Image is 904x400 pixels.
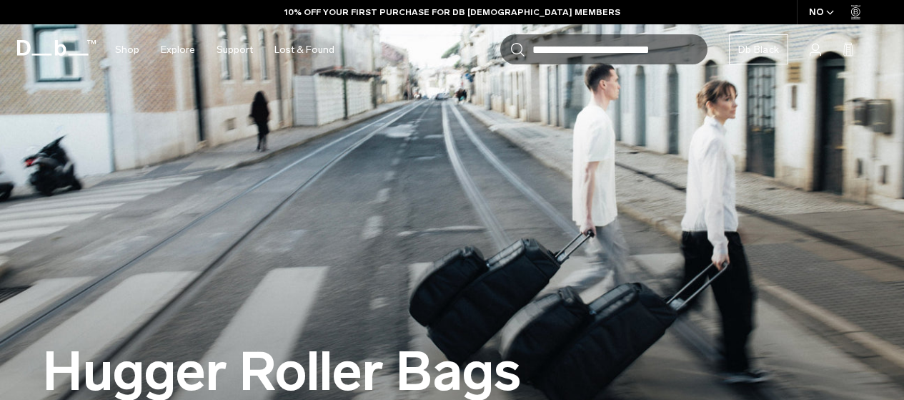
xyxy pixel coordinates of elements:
[104,24,345,75] nav: Main Navigation
[729,34,788,64] a: Db Black
[115,24,139,75] a: Shop
[284,6,620,19] a: 10% OFF YOUR FIRST PURCHASE FOR DB [DEMOGRAPHIC_DATA] MEMBERS
[274,24,334,75] a: Lost & Found
[217,24,253,75] a: Support
[161,24,195,75] a: Explore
